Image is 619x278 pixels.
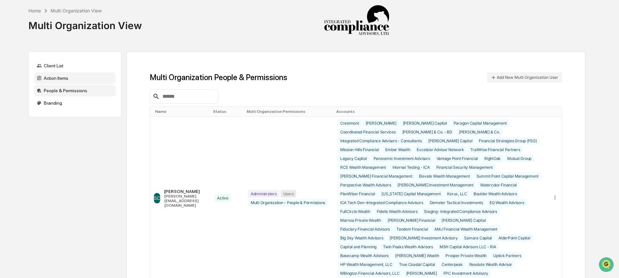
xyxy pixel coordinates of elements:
div: 🔎 [7,96,12,101]
div: HP Wealth Management, LLC [338,261,395,268]
span: Preclearance [13,82,42,89]
div: TrailWise Financial Partners [468,146,523,153]
a: 🖐️Preclearance [4,80,45,92]
div: Demeter Tactical Investments [427,199,486,206]
div: Financial Security Management [434,164,495,171]
div: AMJ Financial Wealth Management [432,225,500,233]
div: Panoramic Investment Advisors [371,155,433,162]
a: Powered byPylon [46,111,79,116]
iframe: Open customer support [598,256,616,274]
div: Multi Organization - People & Permissions [248,199,328,206]
div: [US_STATE] Capital Management [379,190,443,198]
div: Centerpeak [439,261,465,268]
div: Summit Point Capital Management [474,172,541,180]
div: EQ Wealth Advisors [487,199,527,206]
div: Toggle SortBy [336,109,545,114]
div: Paragon Capital Management [451,119,510,127]
div: [PERSON_NAME] & Co. [456,128,502,136]
div: [PERSON_NAME] [363,119,399,127]
div: [PERSON_NAME][EMAIL_ADDRESS][DOMAIN_NAME] [164,194,207,208]
input: Clear [17,30,108,37]
div: Toggle SortBy [213,109,242,114]
span: SC [154,195,160,201]
span: Data Lookup [13,95,41,101]
div: Fiduciary Financial Advisors [338,225,393,233]
div: [PERSON_NAME] [164,189,207,194]
div: Ember Wealth [383,146,413,153]
div: Toggle SortBy [155,109,208,114]
div: [PERSON_NAME] Capital [426,137,475,145]
div: Coordinated Financial Services [338,128,398,136]
div: Administrators [248,190,279,198]
div: Integrated Compliance Advisors - Consultants [338,137,424,145]
img: Integrated Compliance Advisors [324,5,389,36]
div: Client List [34,60,116,72]
div: [PERSON_NAME] Investment Management [395,181,476,189]
div: MSH Capital Advisors LLC - RIA [437,243,499,251]
button: Add New Mutli Organization User [487,72,562,83]
div: [PERSON_NAME] Capital [400,119,450,127]
div: Tandem Financial [394,225,430,233]
div: Crestmont [338,119,362,127]
div: [PERSON_NAME] & Co. - BD [400,128,455,136]
div: True Coastal Capital [396,261,438,268]
div: Staging- Integrated Compliance Advisors [421,208,500,215]
div: Watercolor Financial [477,181,519,189]
div: Active [214,194,231,202]
img: 1746055101610-c473b297-6a78-478c-a979-82029cc54cd1 [7,50,18,62]
div: Internal Testing - ICA [390,164,432,171]
div: 🖐️ [7,83,12,88]
div: Elevate Wealth Management [416,172,473,180]
div: Action Items [34,72,116,84]
div: [PERSON_NAME] [404,269,440,277]
h1: Multi Organization People & Permissions [150,73,287,82]
div: Uptick Partners [491,252,524,259]
div: [PERSON_NAME] Wealth [393,252,442,259]
div: Millington Financial Advisors, LLC [338,269,402,277]
div: PlanWiser Financial [338,190,377,198]
div: Twin Peaks Wealth Advisors [380,243,436,251]
div: AlderPoint Capital [496,234,533,242]
div: Toggle SortBy [553,109,560,114]
div: Toggle SortBy [247,109,331,114]
div: Fidelis Wealth Advisors [374,208,420,215]
div: FPC Investment Advisory [441,269,491,277]
div: [PERSON_NAME] Financial Management [338,172,415,180]
div: Home [28,8,41,13]
div: Excelsior Advisor Network [414,146,466,153]
div: Multi Organization View [51,8,102,13]
div: FullCircle Wealth [338,208,373,215]
div: [PERSON_NAME] Financial [385,217,438,224]
div: [PERSON_NAME] Investment Advisory [387,234,460,242]
div: Kerux, LLC [444,190,470,198]
div: 🗄️ [47,83,53,88]
div: Marnoa Private Wealth [338,217,384,224]
div: Legacy Capital [338,155,370,162]
div: RCS Wealth Management [338,164,389,171]
div: Prosper Private Wealth [443,252,489,259]
div: Branding [34,97,116,109]
div: People & Permissions [34,85,116,96]
div: Samara Capital [461,234,494,242]
div: Basecamp Wealth Advisors [338,252,391,259]
div: Start new chat [22,50,107,57]
div: Financial Strategies Group (FSG) [476,137,539,145]
button: Start new chat [111,52,119,60]
div: Big Sky Wealth Advisors [338,234,386,242]
div: Perspective Wealth Advisors [338,181,394,189]
div: Capital and Planning [338,243,379,251]
p: How can we help? [7,14,119,24]
div: Resolute Wealth Advisor [467,261,515,268]
span: Pylon [65,111,79,116]
a: 🔎Data Lookup [4,92,44,104]
div: Mutual Group [505,155,534,162]
a: 🗄️Attestations [45,80,84,92]
div: ICA Tech Den-Integrated Compliance Advisors [338,199,426,206]
div: Boulder Wealth Advisors [471,190,519,198]
div: RightOak [482,155,503,162]
div: Vantage Point Financial [434,155,480,162]
div: Users [281,190,296,198]
div: Multi Organization View [28,14,142,31]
